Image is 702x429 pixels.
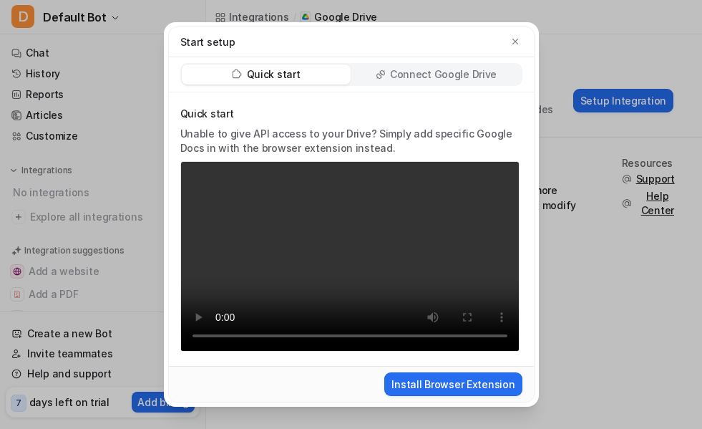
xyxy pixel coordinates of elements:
[180,107,520,121] p: Quick start
[180,34,235,49] p: Start setup
[384,372,522,396] button: Install Browser Extension
[180,127,520,155] p: Unable to give API access to your Drive? Simply add specific Google Docs in with the browser exte...
[247,67,301,82] p: Quick start
[180,161,520,352] video: Your browser does not support the video tag.
[390,67,497,82] p: Connect Google Drive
